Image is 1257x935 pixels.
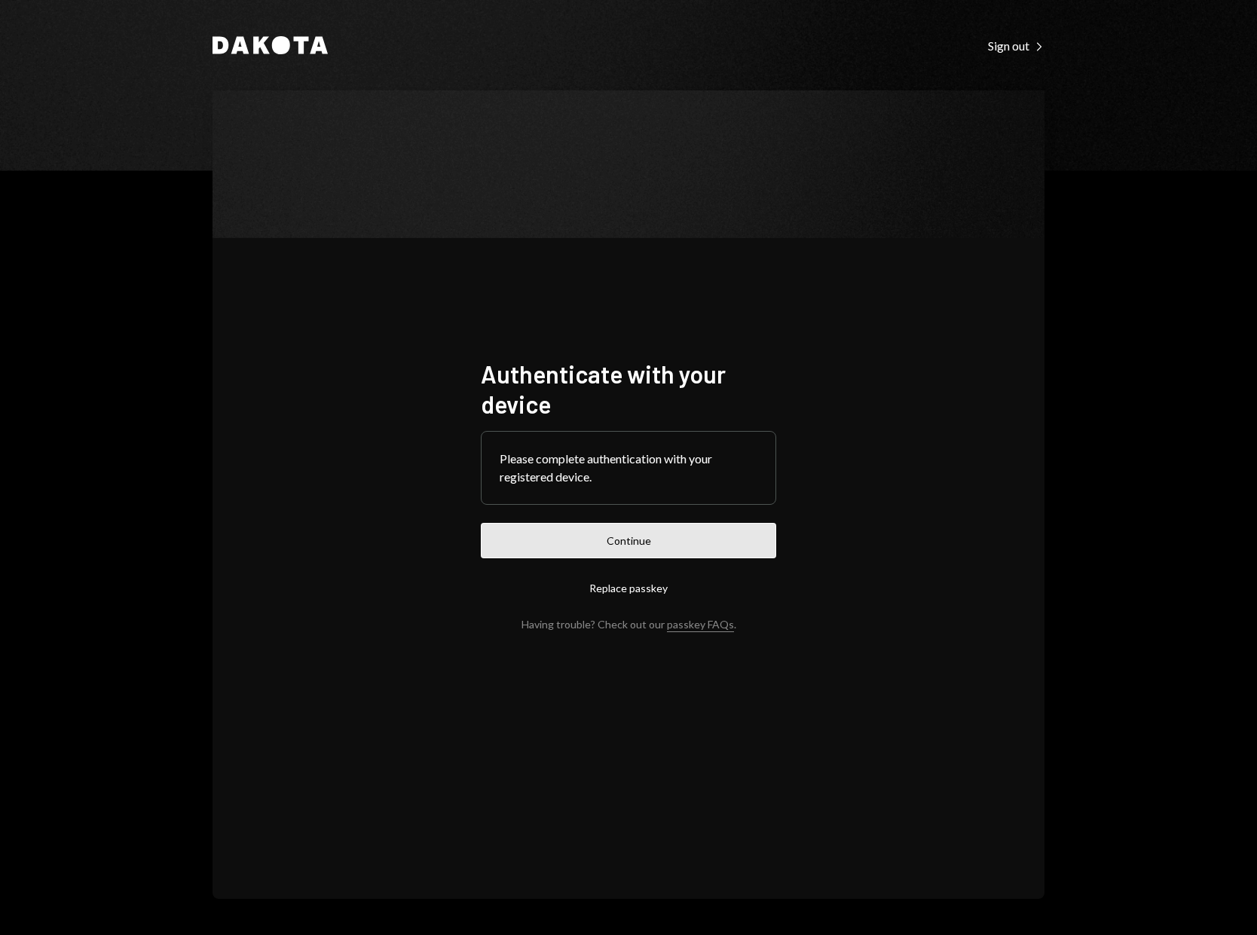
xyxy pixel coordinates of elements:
[988,37,1044,53] a: Sign out
[481,570,776,606] button: Replace passkey
[988,38,1044,53] div: Sign out
[481,359,776,419] h1: Authenticate with your device
[500,450,757,486] div: Please complete authentication with your registered device.
[667,618,734,632] a: passkey FAQs
[521,618,736,631] div: Having trouble? Check out our .
[481,523,776,558] button: Continue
